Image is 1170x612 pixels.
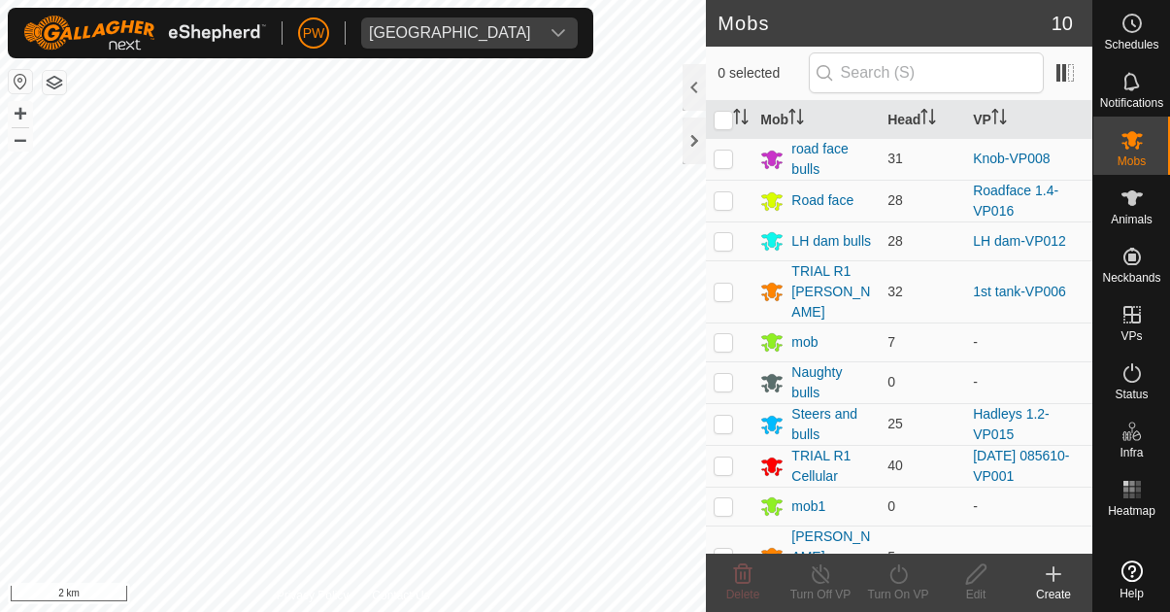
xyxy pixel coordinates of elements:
button: – [9,127,32,151]
p-sorticon: Activate to sort [991,112,1007,127]
span: 28 [887,233,903,249]
td: - [965,487,1092,526]
button: Map Layers [43,71,66,94]
div: [PERSON_NAME] stragglers [791,527,872,588]
span: Infra [1120,447,1143,459]
p-sorticon: Activate to sort [920,112,936,127]
p-sorticon: Activate to sort [733,112,749,127]
td: - [965,323,1092,361]
span: 0 [887,498,895,514]
span: Mobs [1118,155,1146,167]
div: dropdown trigger [539,17,578,49]
span: Status [1115,389,1148,400]
span: Notifications [1100,97,1163,109]
a: Hadleys 1.2-VP015 [973,406,1050,442]
div: mob [791,332,818,353]
td: - [965,526,1092,588]
p-sorticon: Activate to sort [788,112,804,127]
th: VP [965,101,1092,139]
div: Naughty bulls [791,362,872,403]
span: Delete [726,588,760,601]
span: Neckbands [1102,272,1160,284]
div: Turn On VP [859,586,937,603]
span: 31 [887,151,903,166]
th: Head [880,101,965,139]
a: Privacy Policy [277,587,350,604]
a: Help [1093,553,1170,607]
span: PW [303,23,325,44]
div: TRIAL R1 [PERSON_NAME] [791,261,872,323]
span: Heatmap [1108,505,1155,517]
span: Schedules [1104,39,1158,51]
img: Gallagher Logo [23,16,266,51]
div: Road face [791,190,853,211]
div: Create [1015,586,1092,603]
a: Knob-VP008 [973,151,1050,166]
button: + [9,102,32,125]
div: Steers and bulls [791,404,872,445]
a: Roadface 1.4-VP016 [973,183,1058,219]
div: Turn Off VP [782,586,859,603]
span: 40 [887,458,903,473]
div: LH dam bulls [791,231,871,252]
span: 7 [887,334,895,350]
span: 0 selected [718,63,808,84]
span: 5 [887,549,895,564]
div: TRIAL R1 Cellular [791,446,872,487]
a: [DATE] 085610-VP001 [973,448,1069,484]
span: 32 [887,284,903,299]
a: 1st tank-VP006 [973,284,1066,299]
span: 28 [887,192,903,208]
input: Search (S) [809,52,1044,93]
td: - [965,361,1092,403]
div: mob1 [791,496,825,517]
a: Contact Us [372,587,429,604]
div: [GEOGRAPHIC_DATA] [369,25,531,41]
span: Help [1120,588,1144,599]
span: 0 [887,374,895,390]
div: Edit [937,586,1015,603]
button: Reset Map [9,70,32,93]
h2: Mobs [718,12,1051,35]
div: road face bulls [791,139,872,180]
span: Kawhia Farm [361,17,539,49]
span: 25 [887,416,903,431]
span: VPs [1120,330,1142,342]
span: 10 [1052,9,1073,38]
th: Mob [752,101,880,139]
span: Animals [1111,214,1153,225]
a: LH dam-VP012 [973,233,1066,249]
